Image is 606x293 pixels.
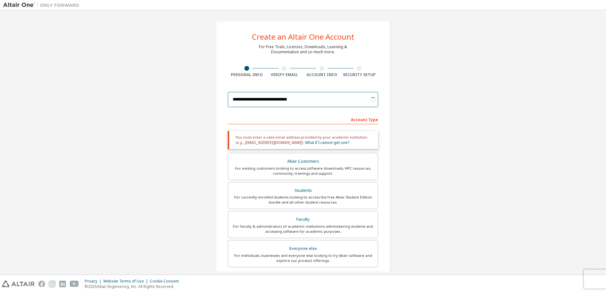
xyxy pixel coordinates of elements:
div: Cookie Consent [150,279,183,284]
img: altair_logo.svg [2,281,35,287]
div: For faculty & administrators of academic institutions administering students and accessing softwa... [232,224,374,234]
img: instagram.svg [49,281,55,287]
div: Privacy [85,279,103,284]
div: Website Terms of Use [103,279,150,284]
div: For existing customers looking to access software downloads, HPC resources, community, trainings ... [232,166,374,176]
div: You must enter a valid email address provided by your academic institution (e.g., ). [228,131,378,149]
div: Personal Info [228,72,266,77]
p: © 2025 Altair Engineering, Inc. All Rights Reserved. [85,284,183,289]
div: For Free Trials, Licenses, Downloads, Learning & Documentation and so much more. [259,44,347,55]
div: Security Setup [341,72,378,77]
img: linkedin.svg [59,281,66,287]
div: Everyone else [232,244,374,253]
div: Students [232,186,374,195]
div: Faculty [232,215,374,224]
div: Account Type [228,114,378,124]
div: Create an Altair One Account [252,33,354,41]
span: [EMAIL_ADDRESS][DOMAIN_NAME] [245,140,302,145]
a: What if I cannot get one? [305,140,349,145]
div: Verify Email [266,72,303,77]
div: For currently enrolled students looking to access the free Altair Student Edition bundle and all ... [232,195,374,205]
img: youtube.svg [70,281,79,287]
div: For individuals, businesses and everyone else looking to try Altair software and explore our prod... [232,253,374,263]
div: Account Info [303,72,341,77]
img: facebook.svg [38,281,45,287]
div: Altair Customers [232,157,374,166]
img: Altair One [3,2,82,8]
